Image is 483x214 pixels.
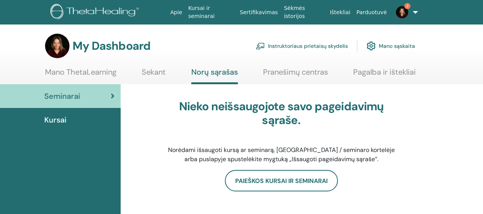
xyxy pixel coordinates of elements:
[367,39,376,52] img: cog.svg
[256,42,265,49] img: chalkboard-teacher.svg
[44,114,66,126] span: Kursai
[225,170,338,191] a: Paieškos kursai ir seminarai
[73,39,150,53] h3: My Dashboard
[161,100,402,127] h3: Nieko neišsaugojote savo pageidavimų sąraše.
[256,38,348,54] a: Instruktoriaus prietaisų skydelis
[45,67,116,82] a: Mano ThetaLearning
[396,6,408,18] img: default.jpg
[44,90,80,102] span: Seminarai
[185,1,237,23] a: Kursai ir seminarai
[367,38,415,54] a: Mano sąskaita
[354,5,390,20] a: Parduotuvė
[263,67,328,82] a: Pranešimų centras
[281,1,327,23] a: Sėkmės istorijos
[237,5,281,20] a: Sertifikavimas
[353,67,416,82] a: Pagalba ir ištekliai
[142,67,166,82] a: Sekant
[45,34,69,58] img: default.jpg
[167,5,185,20] a: Apie
[50,4,142,21] img: logo.png
[191,67,238,84] a: Norų sąrašas
[161,145,402,164] p: Norėdami išsaugoti kursą ar seminarą, [GEOGRAPHIC_DATA] / seminaro kortelėje arba puslapyje spust...
[327,5,354,20] a: Ištekliai
[404,3,410,9] span: 2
